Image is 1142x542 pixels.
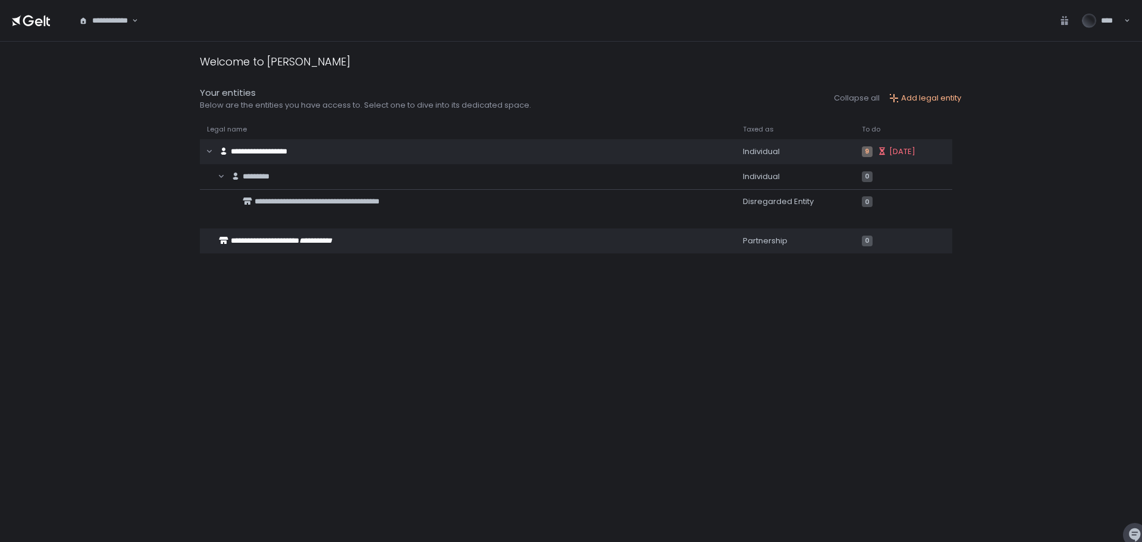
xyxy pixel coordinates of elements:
div: Disregarded Entity [743,196,848,207]
span: [DATE] [889,146,915,157]
span: 9 [862,146,873,157]
span: 0 [862,236,873,246]
button: Collapse all [834,93,880,104]
div: Your entities [200,86,531,100]
span: Legal name [207,125,247,134]
input: Search for option [130,15,131,27]
div: Search for option [71,8,138,33]
div: Welcome to [PERSON_NAME] [200,54,350,70]
div: Individual [743,171,848,182]
span: To do [862,125,880,134]
span: Taxed as [743,125,774,134]
span: 0 [862,171,873,182]
button: Add legal entity [889,93,961,104]
span: 0 [862,196,873,207]
div: Partnership [743,236,848,246]
div: Below are the entities you have access to. Select one to dive into its dedicated space. [200,100,531,111]
div: Individual [743,146,848,157]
